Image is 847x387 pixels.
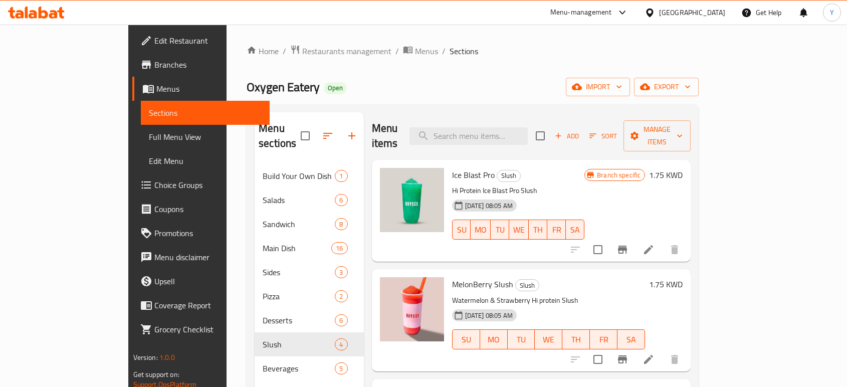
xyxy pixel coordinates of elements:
[283,45,286,57] li: /
[154,299,262,311] span: Coverage Report
[550,7,612,19] div: Menu-management
[551,128,583,144] span: Add item
[663,347,687,371] button: delete
[149,107,262,119] span: Sections
[141,149,270,173] a: Edit Menu
[132,269,270,293] a: Upsell
[154,323,262,335] span: Grocery Checklist
[553,130,580,142] span: Add
[133,351,158,364] span: Version:
[255,332,364,356] div: Slush4
[649,168,683,182] h6: 1.75 KWD
[621,332,641,347] span: SA
[154,227,262,239] span: Promotions
[529,220,547,240] button: TH
[380,277,444,341] img: MelonBerry Slush
[562,329,590,349] button: TH
[497,170,520,181] span: Slush
[340,124,364,148] button: Add section
[634,78,699,96] button: export
[539,332,558,347] span: WE
[409,127,528,145] input: search
[450,45,478,57] span: Sections
[335,340,347,349] span: 4
[255,308,364,332] div: Desserts6
[643,244,655,256] a: Edit menu item
[452,184,584,197] p: Hi Protein Ice Blast Pro Slush
[255,160,364,384] nav: Menu sections
[452,329,480,349] button: SU
[484,332,504,347] span: MO
[255,260,364,284] div: Sides3
[154,275,262,287] span: Upsell
[574,81,622,93] span: import
[255,356,364,380] div: Beverages5
[442,45,446,57] li: /
[457,223,467,237] span: SU
[516,280,539,291] span: Slush
[335,316,347,325] span: 6
[132,197,270,221] a: Coupons
[132,317,270,341] a: Grocery Checklist
[335,268,347,277] span: 3
[610,347,634,371] button: Branch-specific-item
[132,29,270,53] a: Edit Restaurant
[141,101,270,125] a: Sections
[512,332,531,347] span: TU
[452,167,495,182] span: Ice Blast Pro
[513,223,525,237] span: WE
[335,290,347,302] div: items
[551,223,562,237] span: FR
[594,332,613,347] span: FR
[335,218,347,230] div: items
[302,45,391,57] span: Restaurants management
[617,329,645,349] button: SA
[589,130,617,142] span: Sort
[530,125,551,146] span: Select section
[452,277,513,292] span: MelonBerry Slush
[132,221,270,245] a: Promotions
[149,131,262,143] span: Full Menu View
[263,170,335,182] span: Build Your Own Dish
[263,338,335,350] div: Slush
[141,125,270,149] a: Full Menu View
[263,362,335,374] span: Beverages
[263,194,335,206] div: Salads
[403,45,438,58] a: Menus
[247,45,699,58] nav: breadcrumb
[335,220,347,229] span: 8
[132,245,270,269] a: Menu disclaimer
[263,290,335,302] span: Pizza
[335,196,347,205] span: 6
[149,155,262,167] span: Edit Menu
[631,123,683,148] span: Manage items
[623,120,691,151] button: Manage items
[335,314,347,326] div: items
[415,45,438,57] span: Menus
[259,121,301,151] h2: Menu sections
[263,266,335,278] span: Sides
[154,203,262,215] span: Coupons
[247,76,320,98] span: Oxygen Eatery
[290,45,391,58] a: Restaurants management
[590,329,617,349] button: FR
[566,220,584,240] button: SA
[663,238,687,262] button: delete
[372,121,398,151] h2: Menu items
[566,78,630,96] button: import
[491,220,509,240] button: TU
[263,218,335,230] span: Sandwich
[335,170,347,182] div: items
[643,353,655,365] a: Edit menu item
[132,77,270,101] a: Menus
[263,242,331,254] span: Main Dish
[830,7,834,18] span: Y
[154,179,262,191] span: Choice Groups
[156,83,262,95] span: Menus
[452,294,646,307] p: Watermelon & Strawberry Hi protein Slush
[587,128,619,144] button: Sort
[461,311,517,320] span: [DATE] 08:05 AM
[154,59,262,71] span: Branches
